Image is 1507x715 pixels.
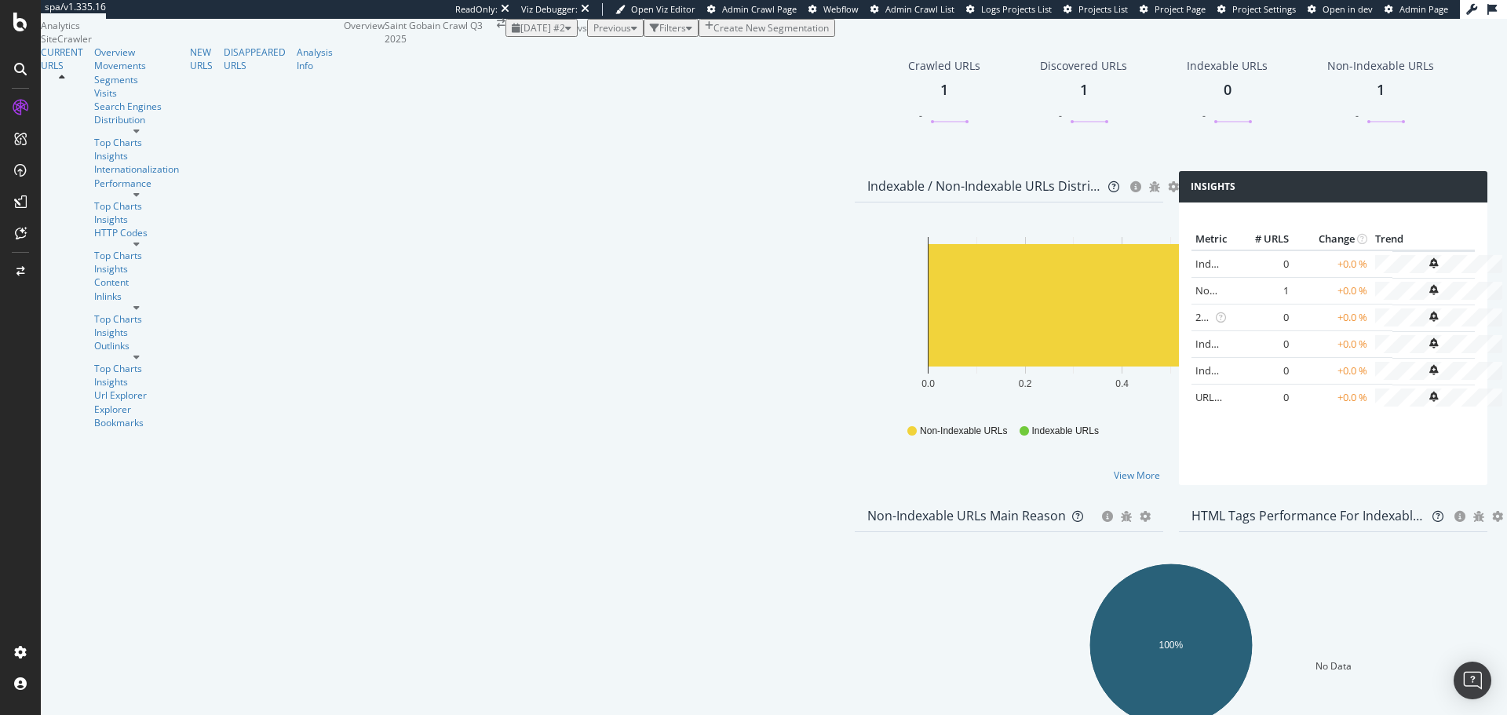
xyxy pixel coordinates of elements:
[1473,511,1484,522] div: bug
[94,162,179,176] a: Internationalization
[1230,305,1293,331] td: 0
[1315,659,1352,673] div: No Data
[455,3,498,16] div: ReadOnly:
[94,59,179,72] div: Movements
[659,21,686,35] div: Filters
[699,19,835,37] button: Create New Segmentation
[940,80,948,100] div: 1
[867,178,1102,194] div: Indexable / Non-Indexable URLs Distribution
[1293,331,1371,358] td: +0.0 %
[578,21,587,35] span: vs
[1327,58,1434,74] div: Non-Indexable URLs
[1080,80,1088,100] div: 1
[1159,640,1184,651] text: 100%
[94,389,179,402] a: Url Explorer
[1293,228,1371,251] th: Change
[1140,511,1151,522] div: gear
[94,312,179,326] div: Top Charts
[1429,365,1438,375] div: bell-plus
[722,3,797,15] span: Admin Crawl Page
[1377,80,1385,100] div: 1
[823,3,859,15] span: Webflow
[1195,283,1291,297] a: Non-Indexable URLs
[1155,3,1206,15] span: Project Page
[94,100,162,113] a: Search Engines
[1454,511,1465,522] div: circle-info
[615,3,695,16] a: Open Viz Editor
[1121,511,1132,522] div: bug
[1202,109,1206,122] div: -
[190,46,213,72] a: NEW URLS
[1059,109,1062,122] div: -
[1230,331,1293,358] td: 0
[1323,3,1373,15] span: Open in dev
[1293,250,1371,278] td: +0.0 %
[1232,3,1296,15] span: Project Settings
[94,136,179,149] a: Top Charts
[1429,258,1438,268] div: bell-plus
[1230,250,1293,278] td: 0
[41,19,344,32] div: Analytics
[1195,257,1268,271] a: Indexable URLs
[94,113,179,126] div: Distribution
[1195,310,1238,324] a: 2xx URLs
[1293,358,1371,385] td: +0.0 %
[867,228,1475,410] svg: A chart.
[1115,378,1129,389] text: 0.4
[1429,285,1438,295] div: bell-plus
[1195,363,1367,378] a: Indexable URLs with Bad Description
[1130,181,1141,192] div: circle-info
[713,21,829,35] span: Create New Segmentation
[344,19,385,32] div: Overview
[631,3,695,15] span: Open Viz Editor
[1040,58,1127,74] div: Discovered URLs
[94,199,179,213] a: Top Charts
[1114,469,1160,482] a: View More
[1230,385,1293,411] td: 0
[94,275,179,289] div: Content
[1356,109,1359,122] div: -
[94,249,179,262] a: Top Charts
[920,425,1007,438] span: Non-Indexable URLs
[1293,385,1371,411] td: +0.0 %
[870,3,954,16] a: Admin Crawl List
[297,46,333,72] a: Analysis Info
[505,19,578,37] button: [DATE] #2
[1032,425,1099,438] span: Indexable URLs
[644,19,699,37] button: Filters
[94,213,179,226] a: Insights
[1429,312,1438,322] div: bell-plus
[1293,278,1371,305] td: +0.0 %
[94,362,179,375] a: Top Charts
[497,19,505,28] div: arrow-right-arrow-left
[1308,3,1373,16] a: Open in dev
[41,46,83,72] a: CURRENT URLS
[94,290,179,303] a: Inlinks
[94,326,179,339] div: Insights
[1019,378,1032,389] text: 0.2
[94,149,179,162] a: Insights
[1149,181,1160,192] div: bug
[1191,179,1235,195] h4: Insights
[94,73,138,86] div: Segments
[94,86,117,100] a: Visits
[1195,337,1326,351] a: Indexable URLs with Bad H1
[521,3,578,16] div: Viz Debugger:
[94,339,179,352] a: Outlinks
[1140,3,1206,16] a: Project Page
[1429,392,1438,402] div: bell-plus
[94,403,179,429] a: Explorer Bookmarks
[94,262,179,275] a: Insights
